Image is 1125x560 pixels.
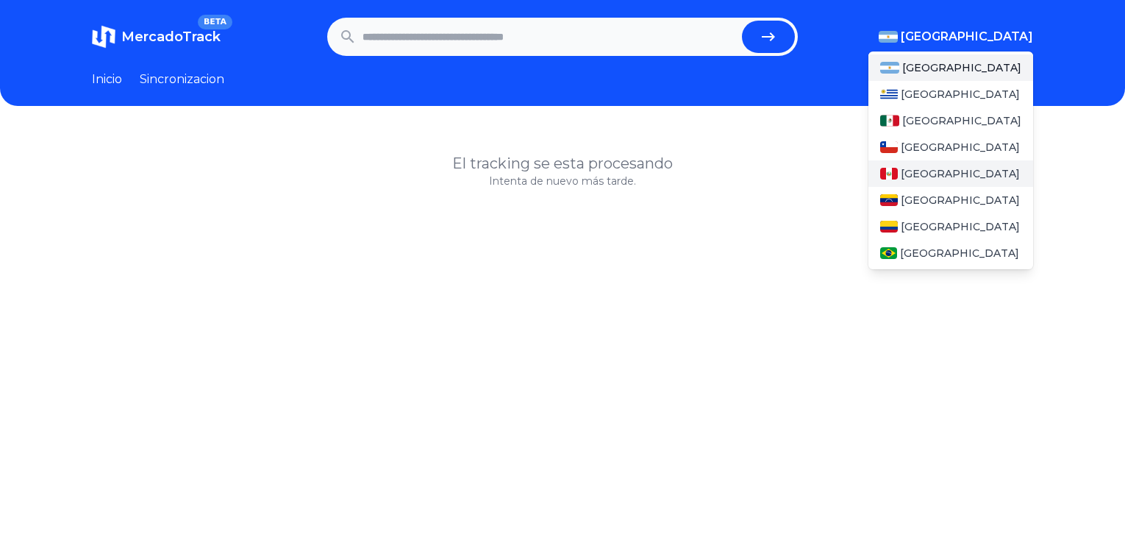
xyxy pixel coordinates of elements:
[868,54,1033,81] a: Argentina[GEOGRAPHIC_DATA]
[901,219,1020,234] span: [GEOGRAPHIC_DATA]
[901,87,1020,102] span: [GEOGRAPHIC_DATA]
[902,113,1021,128] span: [GEOGRAPHIC_DATA]
[901,140,1020,155] span: [GEOGRAPHIC_DATA]
[121,29,221,45] span: MercadoTrack
[92,25,221,49] a: MercadoTrackBETA
[880,88,898,100] img: Uruguay
[868,81,1033,107] a: Uruguay[GEOGRAPHIC_DATA]
[880,141,898,153] img: Chile
[868,107,1033,134] a: Mexico[GEOGRAPHIC_DATA]
[92,153,1033,174] h1: El tracking se esta procesando
[902,60,1021,75] span: [GEOGRAPHIC_DATA]
[901,28,1033,46] span: [GEOGRAPHIC_DATA]
[901,166,1020,181] span: [GEOGRAPHIC_DATA]
[879,28,1033,46] button: [GEOGRAPHIC_DATA]
[879,31,898,43] img: Argentina
[880,115,899,127] img: Mexico
[868,213,1033,240] a: Colombia[GEOGRAPHIC_DATA]
[92,25,115,49] img: MercadoTrack
[868,187,1033,213] a: Venezuela[GEOGRAPHIC_DATA]
[92,174,1033,188] p: Intenta de nuevo más tarde.
[880,221,898,233] img: Colombia
[880,62,899,74] img: Argentina
[880,168,898,180] img: Peru
[868,160,1033,187] a: Peru[GEOGRAPHIC_DATA]
[198,15,232,29] span: BETA
[901,193,1020,208] span: [GEOGRAPHIC_DATA]
[880,247,897,259] img: Brasil
[868,134,1033,160] a: Chile[GEOGRAPHIC_DATA]
[140,71,224,88] a: Sincronizacion
[868,240,1033,266] a: Brasil[GEOGRAPHIC_DATA]
[92,71,122,88] a: Inicio
[880,194,898,206] img: Venezuela
[900,246,1019,260] span: [GEOGRAPHIC_DATA]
